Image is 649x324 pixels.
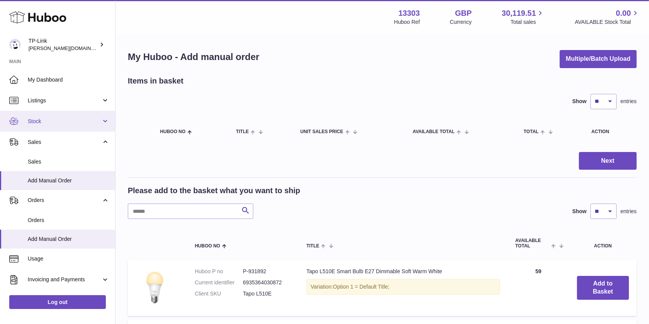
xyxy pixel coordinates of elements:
span: 0.00 [616,8,631,18]
img: Tapo L510E Smart Bulb E27 Dimmable Soft Warm White [135,268,174,306]
span: Usage [28,255,109,262]
dt: Current identifier [195,279,243,286]
label: Show [572,98,587,105]
dd: P-931892 [243,268,291,275]
span: Add Manual Order [28,177,109,184]
td: Tapo L510E Smart Bulb E27 Dimmable Soft Warm White [299,260,508,316]
span: My Dashboard [28,76,109,84]
button: Add to Basket [577,276,629,300]
button: Multiple/Batch Upload [560,50,637,68]
dt: Huboo P no [195,268,243,275]
span: AVAILABLE Total [413,129,455,134]
span: Sales [28,158,109,165]
div: Action [592,129,629,134]
span: Orders [28,197,101,204]
span: Option 1 = Default Title; [333,284,390,290]
h1: My Huboo - Add manual order [128,51,259,63]
span: AVAILABLE Total [515,238,550,248]
img: susie.li@tp-link.com [9,39,21,50]
a: 0.00 AVAILABLE Stock Total [575,8,640,26]
span: Add Manual Order [28,235,109,243]
span: entries [621,98,637,105]
div: TP-Link [28,37,98,52]
dd: 6935364030872 [243,279,291,286]
div: Currency [450,18,472,26]
div: Huboo Ref [394,18,420,26]
div: Variation: [306,279,500,295]
label: Show [572,208,587,215]
span: AVAILABLE Stock Total [575,18,640,26]
span: Invoicing and Payments [28,276,101,283]
a: 30,119.51 Total sales [502,8,545,26]
th: Action [569,230,637,256]
span: [PERSON_NAME][DOMAIN_NAME][EMAIL_ADDRESS][DOMAIN_NAME] [28,45,194,51]
h2: Please add to the basket what you want to ship [128,185,300,196]
span: Total sales [510,18,545,26]
h2: Items in basket [128,76,184,86]
a: Log out [9,295,106,309]
span: Unit Sales Price [300,129,343,134]
span: Huboo no [195,244,220,249]
strong: 13303 [398,8,420,18]
span: Huboo no [160,129,186,134]
span: entries [621,208,637,215]
span: 30,119.51 [502,8,536,18]
dd: Tapo L510E [243,290,291,297]
span: Stock [28,118,101,125]
span: Title [306,244,319,249]
dt: Client SKU [195,290,243,297]
button: Next [579,152,637,170]
span: Sales [28,139,101,146]
span: Total [524,129,539,134]
td: 59 [508,260,569,316]
span: Title [236,129,249,134]
strong: GBP [455,8,472,18]
span: Listings [28,97,101,104]
span: Orders [28,217,109,224]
